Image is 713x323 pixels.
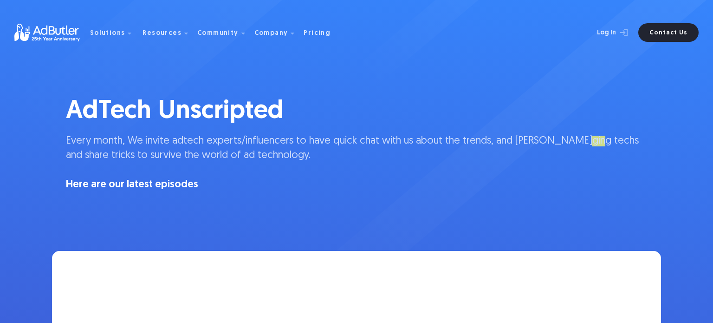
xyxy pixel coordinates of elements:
div: Resources [143,30,181,37]
a: Log In [572,23,633,42]
a: Contact Us [638,23,699,42]
div: Company [254,30,288,37]
div: Solutions [90,30,125,37]
a: Pricing [304,28,338,37]
em: gin [592,136,605,146]
div: Pricing [304,30,331,37]
p: Every month, We invite adtech experts/influencers to have quick chat with us about the trends, an... [66,134,647,163]
div: Community [197,30,239,37]
h1: AdTech Unscripted [66,94,647,130]
p: Here are our latest episodes [66,178,647,192]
